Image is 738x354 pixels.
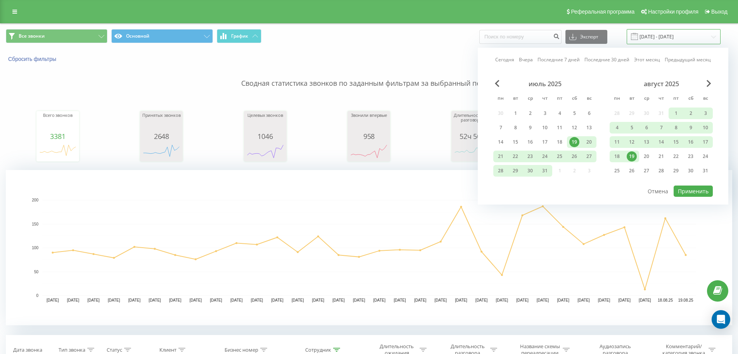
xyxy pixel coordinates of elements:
[571,9,634,15] span: Реферальная программа
[36,293,38,298] text: 0
[641,137,652,147] div: 13
[349,132,388,140] div: 958
[557,298,569,302] text: [DATE]
[453,113,492,132] div: Длительность всех разговоров
[271,298,283,302] text: [DATE]
[479,30,562,44] input: Поиск по номеру
[495,93,506,105] abbr: понедельник
[453,140,492,163] div: A chart.
[108,298,120,302] text: [DATE]
[698,136,713,148] div: вс 17 авг. 2025 г.
[246,140,285,163] div: A chart.
[496,137,506,147] div: 14
[67,298,80,302] text: [DATE]
[639,136,654,148] div: ср 13 авг. 2025 г.
[641,123,652,133] div: 6
[634,56,660,63] a: Этот месяц
[523,151,538,162] div: ср 23 июля 2025 г.
[698,151,713,162] div: вс 24 авг. 2025 г.
[711,9,728,15] span: Выход
[231,33,248,39] span: График
[584,123,594,133] div: 13
[519,56,533,63] a: Вчера
[555,151,565,161] div: 25
[700,151,710,161] div: 24
[394,298,406,302] text: [DATE]
[107,347,122,353] div: Статус
[87,298,100,302] text: [DATE]
[537,298,549,302] text: [DATE]
[414,298,427,302] text: [DATE]
[582,122,596,134] div: вс 13 июля 2025 г.
[510,93,521,105] abbr: вторник
[624,165,639,177] div: вт 26 авг. 2025 г.
[712,310,730,329] div: Open Intercom Messenger
[686,166,696,176] div: 30
[538,122,552,134] div: чт 10 июля 2025 г.
[627,137,637,147] div: 12
[373,298,386,302] text: [DATE]
[686,108,696,118] div: 2
[671,123,681,133] div: 8
[524,93,536,105] abbr: среда
[700,123,710,133] div: 10
[435,298,447,302] text: [DATE]
[142,140,181,163] svg: A chart.
[523,108,538,119] div: ср 2 июля 2025 г.
[493,165,508,177] div: пн 28 июля 2025 г.
[654,151,669,162] div: чт 21 авг. 2025 г.
[643,186,672,197] button: Отмена
[669,151,683,162] div: пт 22 авг. 2025 г.
[510,137,520,147] div: 15
[678,298,693,302] text: 19.08.25
[525,123,535,133] div: 9
[190,298,202,302] text: [DATE]
[217,29,261,43] button: График
[665,56,711,63] a: Предыдущий месяц
[582,151,596,162] div: вс 27 июля 2025 г.
[683,108,698,119] div: сб 2 авг. 2025 г.
[669,108,683,119] div: пт 1 авг. 2025 г.
[683,165,698,177] div: сб 30 авг. 2025 г.
[671,108,681,118] div: 1
[671,151,681,161] div: 22
[584,56,629,63] a: Последние 30 дней
[555,123,565,133] div: 11
[610,136,624,148] div: пн 11 авг. 2025 г.
[332,298,345,302] text: [DATE]
[538,56,580,63] a: Последние 7 дней
[671,137,681,147] div: 15
[626,93,638,105] abbr: вторник
[598,298,610,302] text: [DATE]
[610,80,713,88] div: август 2025
[584,108,594,118] div: 6
[38,140,77,163] svg: A chart.
[496,151,506,161] div: 21
[169,298,181,302] text: [DATE]
[540,123,550,133] div: 10
[540,137,550,147] div: 17
[6,63,732,88] p: Сводная статистика звонков по заданным фильтрам за выбранный период
[683,122,698,134] div: сб 9 авг. 2025 г.
[648,9,698,15] span: Настройки профиля
[142,132,181,140] div: 2648
[569,93,580,105] abbr: суббота
[683,151,698,162] div: сб 23 авг. 2025 г.
[13,347,42,353] div: Дата звонка
[552,108,567,119] div: пт 4 июля 2025 г.
[525,108,535,118] div: 2
[508,165,523,177] div: вт 29 июля 2025 г.
[538,151,552,162] div: чт 24 июля 2025 г.
[555,137,565,147] div: 18
[19,33,45,39] span: Все звонки
[707,80,711,87] span: Next Month
[569,137,579,147] div: 19
[510,123,520,133] div: 8
[639,151,654,162] div: ср 20 авг. 2025 г.
[47,298,59,302] text: [DATE]
[569,151,579,161] div: 26
[686,137,696,147] div: 16
[567,108,582,119] div: сб 5 июля 2025 г.
[312,298,325,302] text: [DATE]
